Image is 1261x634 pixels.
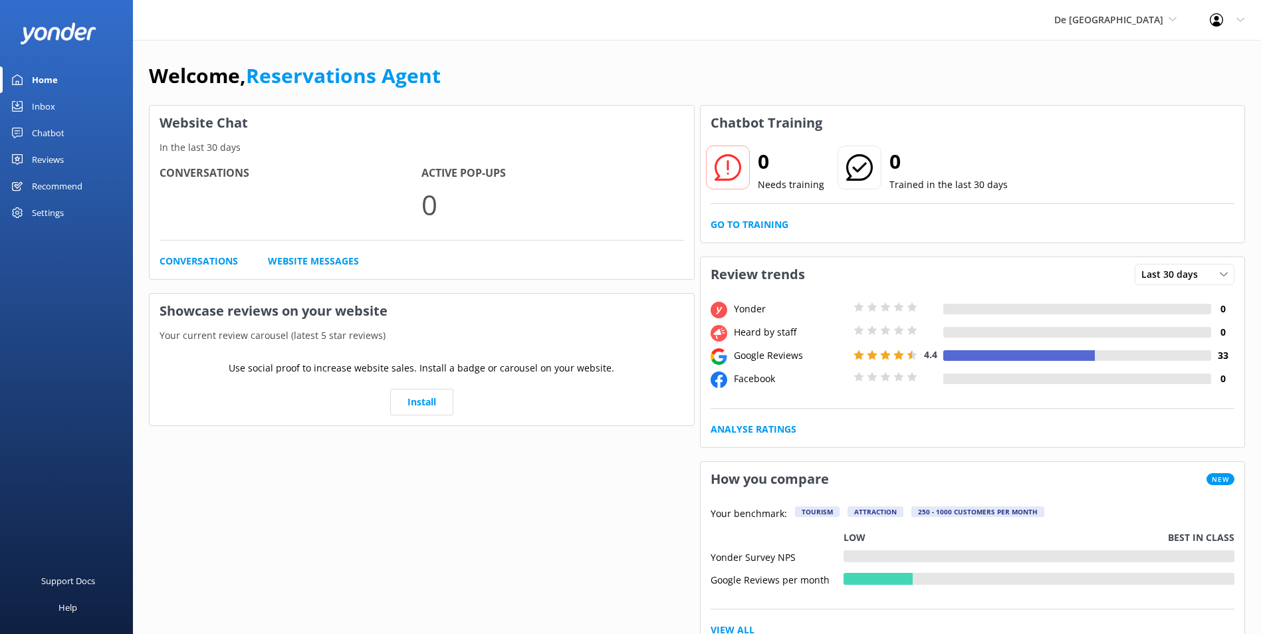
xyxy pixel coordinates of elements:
a: Conversations [160,254,238,268]
div: Yonder Survey NPS [711,550,844,562]
div: Inbox [32,93,55,120]
span: De [GEOGRAPHIC_DATA] [1054,13,1163,26]
span: Last 30 days [1141,267,1206,282]
div: 250 - 1000 customers per month [911,506,1044,517]
p: Your benchmark: [711,506,787,522]
div: Support Docs [41,568,95,594]
div: Settings [32,199,64,226]
p: Best in class [1168,530,1234,545]
p: Low [844,530,865,545]
h4: Conversations [160,165,421,182]
h3: Website Chat [150,106,694,140]
p: Needs training [758,177,824,192]
a: Analyse Ratings [711,422,796,437]
p: Use social proof to increase website sales. Install a badge or carousel on your website. [229,361,614,375]
p: In the last 30 days [150,140,694,155]
div: Yonder [731,302,850,316]
span: 4.4 [924,348,937,361]
div: Home [32,66,58,93]
div: Recommend [32,173,82,199]
div: Help [58,594,77,621]
div: Chatbot [32,120,64,146]
div: Google Reviews [731,348,850,363]
h4: 33 [1211,348,1234,363]
a: Reservations Agent [246,62,441,89]
a: Install [390,389,453,415]
div: Google Reviews per month [711,573,844,585]
a: Go to Training [711,217,788,232]
h2: 0 [758,146,824,177]
h3: How you compare [701,462,839,496]
p: Trained in the last 30 days [889,177,1008,192]
a: Website Messages [268,254,359,268]
div: Heard by staff [731,325,850,340]
p: 0 [421,182,683,227]
div: Reviews [32,146,64,173]
h1: Welcome, [149,60,441,92]
h3: Chatbot Training [701,106,832,140]
div: Attraction [848,506,903,517]
div: Facebook [731,371,850,386]
h3: Review trends [701,257,815,292]
h4: 0 [1211,371,1234,386]
h2: 0 [889,146,1008,177]
h4: 0 [1211,302,1234,316]
span: New [1206,473,1234,485]
div: Tourism [795,506,840,517]
h3: Showcase reviews on your website [150,294,694,328]
h4: 0 [1211,325,1234,340]
img: yonder-white-logo.png [20,23,96,45]
h4: Active Pop-ups [421,165,683,182]
p: Your current review carousel (latest 5 star reviews) [150,328,694,343]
